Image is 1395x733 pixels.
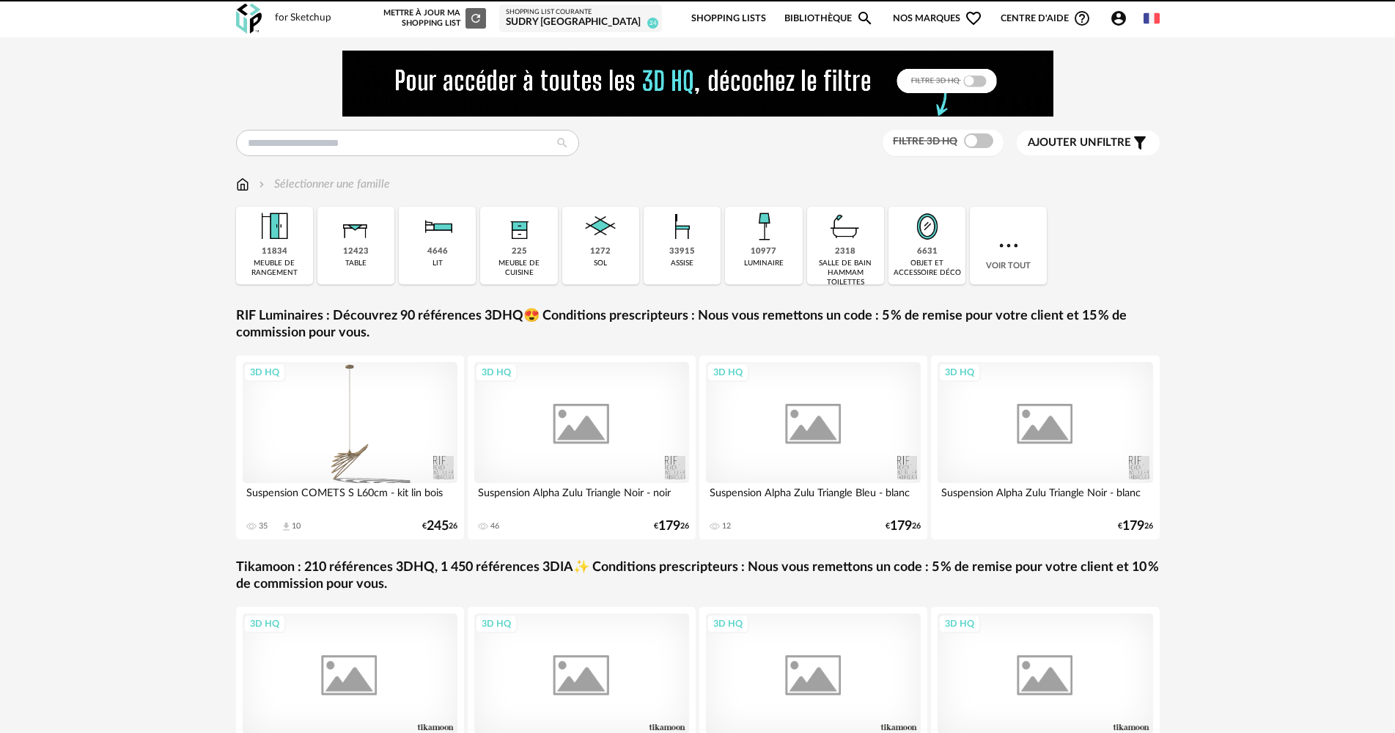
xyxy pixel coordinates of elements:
[1118,521,1153,531] div: € 26
[243,483,458,512] div: Suspension COMETS S L60cm - kit lin bois
[427,246,448,257] div: 4646
[908,207,947,246] img: Miroir.png
[236,559,1160,594] a: Tikamoon : 210 références 3DHQ, 1 450 références 3DIA✨ Conditions prescripteurs : Nous vous remet...
[427,521,449,531] span: 245
[751,246,776,257] div: 10977
[474,483,690,512] div: Suspension Alpha Zulu Triangle Noir - noir
[256,176,390,193] div: Sélectionner une famille
[784,1,874,36] a: BibliothèqueMagnify icon
[512,246,527,257] div: 225
[1001,10,1091,27] span: Centre d'aideHelp Circle Outline icon
[658,521,680,531] span: 179
[490,521,499,531] div: 46
[275,12,331,25] div: for Sketchup
[706,483,921,512] div: Suspension Alpha Zulu Triangle Bleu - blanc
[654,521,689,531] div: € 26
[647,18,658,29] span: 24
[965,10,982,27] span: Heart Outline icon
[236,356,465,539] a: 3D HQ Suspension COMETS S L60cm - kit lin bois 35 Download icon 10 €24526
[281,521,292,532] span: Download icon
[499,207,539,246] img: Rangement.png
[890,521,912,531] span: 179
[744,259,784,268] div: luminaire
[699,356,928,539] a: 3D HQ Suspension Alpha Zulu Triangle Bleu - blanc 12 €17926
[343,246,369,257] div: 12423
[893,259,961,278] div: objet et accessoire déco
[594,259,607,268] div: sol
[995,232,1022,259] img: more.7b13dc1.svg
[236,308,1160,342] a: RIF Luminaires : Découvrez 90 références 3DHQ😍 Conditions prescripteurs : Nous vous remettons un ...
[418,207,457,246] img: Literie.png
[938,614,981,633] div: 3D HQ
[336,207,375,246] img: Table.png
[835,246,855,257] div: 2318
[917,246,938,257] div: 6631
[825,207,865,246] img: Salle%20de%20bain.png
[663,207,702,246] img: Assise.png
[256,176,268,193] img: svg+xml;base64,PHN2ZyB3aWR0aD0iMTYiIGhlaWdodD0iMTYiIHZpZXdCb3g9IjAgMCAxNiAxNiIgZmlsbD0ibm9uZSIgeG...
[433,259,443,268] div: lit
[1028,136,1131,150] span: filtre
[380,8,486,29] div: Mettre à jour ma Shopping List
[581,207,620,246] img: Sol.png
[236,4,262,34] img: OXP
[254,207,294,246] img: Meuble%20de%20rangement.png
[236,176,249,193] img: svg+xml;base64,PHN2ZyB3aWR0aD0iMTYiIGhlaWdodD0iMTciIHZpZXdCb3g9IjAgMCAxNiAxNyIgZmlsbD0ibm9uZSIgeG...
[1028,137,1097,148] span: Ajouter un
[707,363,749,382] div: 3D HQ
[506,8,655,29] a: Shopping List courante SUDRY [GEOGRAPHIC_DATA] 24
[1144,10,1160,26] img: fr
[475,614,518,633] div: 3D HQ
[1131,134,1149,152] span: Filter icon
[1110,10,1134,27] span: Account Circle icon
[970,207,1047,284] div: Voir tout
[262,246,287,257] div: 11834
[243,614,286,633] div: 3D HQ
[931,356,1160,539] a: 3D HQ Suspension Alpha Zulu Triangle Noir - blanc €17926
[342,51,1053,117] img: FILTRE%20HQ%20NEW_V1%20(4).gif
[811,259,880,287] div: salle de bain hammam toilettes
[938,363,981,382] div: 3D HQ
[475,363,518,382] div: 3D HQ
[893,136,957,147] span: Filtre 3D HQ
[886,521,921,531] div: € 26
[1073,10,1091,27] span: Help Circle Outline icon
[938,483,1153,512] div: Suspension Alpha Zulu Triangle Noir - blanc
[345,259,367,268] div: table
[691,1,766,36] a: Shopping Lists
[669,246,695,257] div: 33915
[292,521,301,531] div: 10
[671,259,693,268] div: assise
[1017,130,1160,155] button: Ajouter unfiltre Filter icon
[469,14,482,22] span: Refresh icon
[259,521,268,531] div: 35
[590,246,611,257] div: 1272
[243,363,286,382] div: 3D HQ
[744,207,784,246] img: Luminaire.png
[722,521,731,531] div: 12
[856,10,874,27] span: Magnify icon
[485,259,553,278] div: meuble de cuisine
[1110,10,1127,27] span: Account Circle icon
[506,8,655,17] div: Shopping List courante
[506,16,655,29] div: SUDRY [GEOGRAPHIC_DATA]
[893,1,982,36] span: Nos marques
[1122,521,1144,531] span: 179
[422,521,457,531] div: € 26
[240,259,309,278] div: meuble de rangement
[707,614,749,633] div: 3D HQ
[468,356,696,539] a: 3D HQ Suspension Alpha Zulu Triangle Noir - noir 46 €17926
